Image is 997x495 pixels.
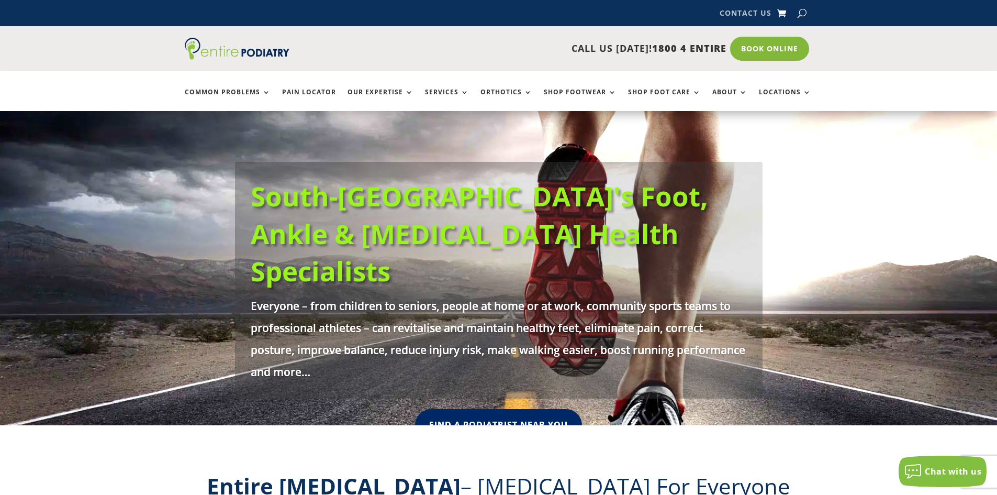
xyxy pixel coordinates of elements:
[730,37,809,61] a: Book Online
[628,89,701,111] a: Shop Foot Care
[282,89,336,111] a: Pain Locator
[348,89,413,111] a: Our Expertise
[652,42,726,54] span: 1800 4 ENTIRE
[925,466,981,477] span: Chat with us
[415,409,582,441] a: Find A Podiatrist Near You
[185,51,289,62] a: Entire Podiatry
[759,89,811,111] a: Locations
[330,42,726,56] p: CALL US [DATE]!
[425,89,469,111] a: Services
[251,295,747,383] p: Everyone – from children to seniors, people at home or at work, community sports teams to profess...
[480,89,532,111] a: Orthotics
[251,178,708,289] a: South-[GEOGRAPHIC_DATA]'s Foot, Ankle & [MEDICAL_DATA] Health Specialists
[185,38,289,60] img: logo (1)
[899,456,987,487] button: Chat with us
[544,89,617,111] a: Shop Footwear
[185,89,271,111] a: Common Problems
[720,9,771,21] a: Contact Us
[712,89,747,111] a: About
